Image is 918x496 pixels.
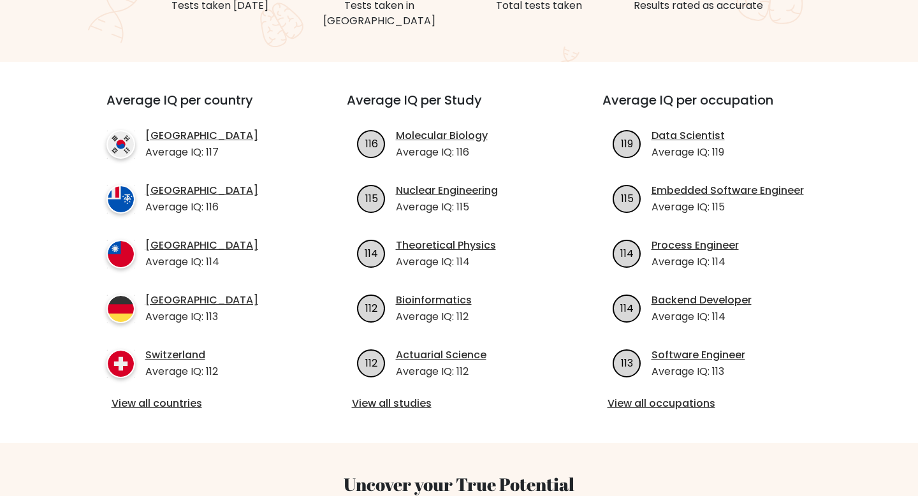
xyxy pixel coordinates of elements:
[652,347,745,363] a: Software Engineer
[652,128,725,143] a: Data Scientist
[106,295,135,323] img: country
[620,191,633,205] text: 115
[145,128,258,143] a: [GEOGRAPHIC_DATA]
[652,183,804,198] a: Embedded Software Engineer
[652,364,745,379] p: Average IQ: 113
[106,349,135,378] img: country
[106,240,135,268] img: country
[145,254,258,270] p: Average IQ: 114
[608,396,822,411] a: View all occupations
[106,185,135,214] img: country
[652,145,725,160] p: Average IQ: 119
[145,309,258,325] p: Average IQ: 113
[620,245,634,260] text: 114
[145,200,258,215] p: Average IQ: 116
[365,355,377,370] text: 112
[652,309,752,325] p: Average IQ: 114
[365,245,378,260] text: 114
[396,200,498,215] p: Average IQ: 115
[145,347,218,363] a: Switzerland
[396,309,472,325] p: Average IQ: 112
[106,92,301,123] h3: Average IQ per country
[365,300,377,315] text: 112
[620,300,634,315] text: 114
[621,355,633,370] text: 113
[396,128,488,143] a: Molecular Biology
[652,238,739,253] a: Process Engineer
[46,474,872,495] h3: Uncover your True Potential
[396,238,496,253] a: Theoretical Physics
[112,396,296,411] a: View all countries
[106,130,135,159] img: country
[365,191,377,205] text: 115
[396,364,486,379] p: Average IQ: 112
[652,200,804,215] p: Average IQ: 115
[652,293,752,308] a: Backend Developer
[602,92,827,123] h3: Average IQ per occupation
[396,293,472,308] a: Bioinformatics
[396,347,486,363] a: Actuarial Science
[396,145,488,160] p: Average IQ: 116
[145,364,218,379] p: Average IQ: 112
[365,136,377,150] text: 116
[652,254,739,270] p: Average IQ: 114
[145,293,258,308] a: [GEOGRAPHIC_DATA]
[145,238,258,253] a: [GEOGRAPHIC_DATA]
[396,254,496,270] p: Average IQ: 114
[347,92,572,123] h3: Average IQ per Study
[145,145,258,160] p: Average IQ: 117
[396,183,498,198] a: Nuclear Engineering
[621,136,633,150] text: 119
[352,396,567,411] a: View all studies
[145,183,258,198] a: [GEOGRAPHIC_DATA]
